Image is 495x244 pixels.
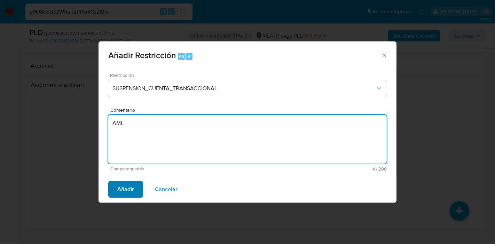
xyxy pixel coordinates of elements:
span: Comentario [110,108,389,113]
button: Restriction [108,80,387,97]
button: Cerrar ventana [381,52,387,58]
span: Cancelar [155,182,178,197]
span: Añadir Restricción [108,49,176,61]
span: Máximo 200 caracteres [249,167,387,171]
button: Cancelar [146,181,187,198]
span: 4 [188,53,190,60]
span: Restricción [110,73,388,78]
button: Añadir [108,181,143,198]
span: Alt [179,53,184,60]
span: Añadir [117,182,134,197]
span: Campo requerido [110,166,249,171]
textarea: AML [108,115,387,164]
span: SUSPENSION_CUENTA_TRANSACCIONAL [112,85,376,92]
